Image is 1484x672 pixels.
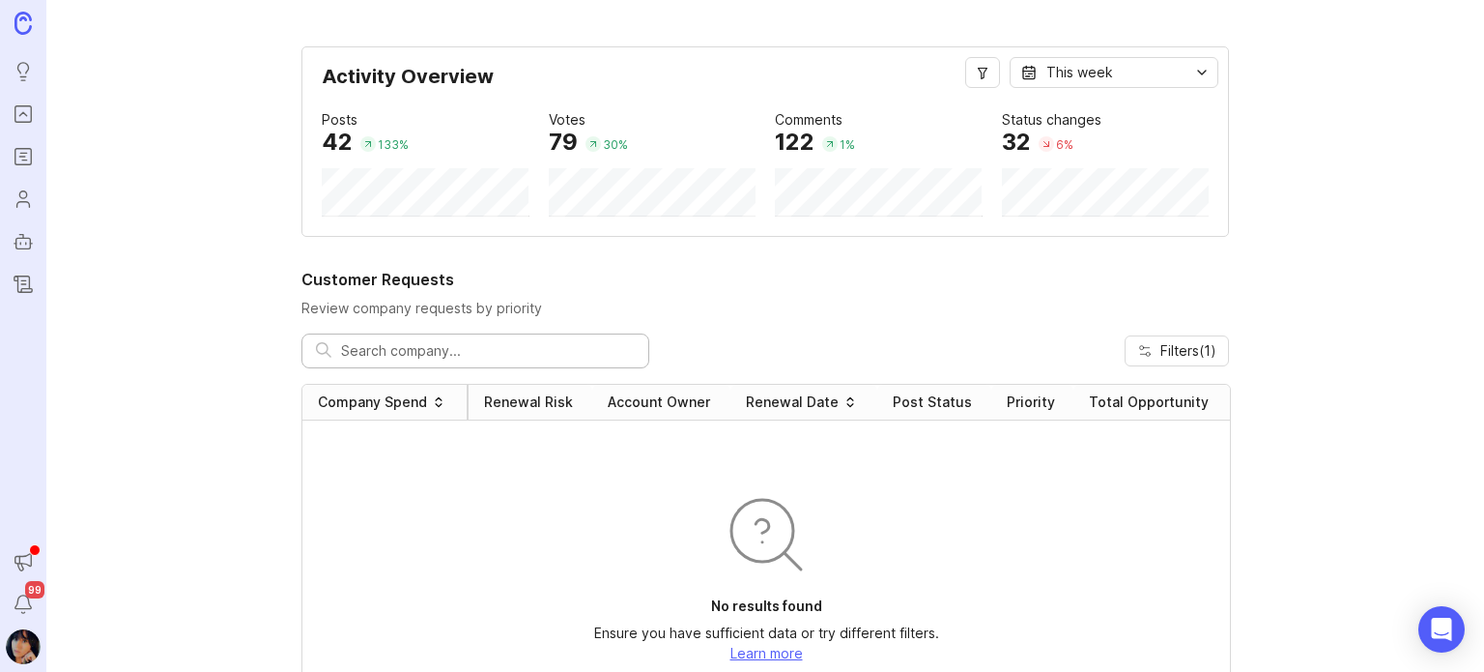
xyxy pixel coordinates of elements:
[549,109,585,131] div: Votes
[6,544,41,579] button: Announcements
[720,488,813,581] img: svg+xml;base64,PHN2ZyB3aWR0aD0iOTYiIGhlaWdodD0iOTYiIGZpbGw9Im5vbmUiIHhtbG5zPSJodHRwOi8vd3d3LnczLm...
[301,299,1229,318] p: Review company requests by priority
[594,624,939,643] p: Ensure you have sufficient data or try different filters.
[14,12,32,34] img: Canny Home
[6,182,41,217] a: Users
[322,131,353,154] div: 42
[711,597,822,616] p: No results found
[6,224,41,259] a: Autopilot
[6,54,41,89] a: Ideas
[322,109,357,131] div: Posts
[1199,342,1216,359] span: ( 1 )
[318,393,427,412] div: Company Spend
[730,645,803,661] a: Learn more
[1160,341,1216,361] span: Filters
[549,131,578,154] div: 79
[322,67,1209,102] div: Activity Overview
[893,393,972,412] div: Post Status
[775,109,842,131] div: Comments
[1056,136,1073,153] div: 6 %
[484,393,573,412] div: Renewal Risk
[6,587,41,622] button: Notifications
[25,581,44,599] span: 99
[6,139,41,174] a: Roadmaps
[1002,131,1031,154] div: 32
[603,136,628,153] div: 30 %
[6,629,41,664] img: Sophie Kent
[1002,109,1101,131] div: Status changes
[840,136,855,153] div: 1 %
[378,136,409,153] div: 133 %
[1089,393,1209,412] div: Total Opportunity
[1046,62,1113,83] div: This week
[746,393,839,412] div: Renewal Date
[1125,336,1229,366] button: Filters(1)
[608,393,710,412] div: Account Owner
[6,97,41,131] a: Portal
[301,268,1229,291] h2: Customer Requests
[775,131,814,154] div: 122
[1186,65,1217,80] svg: toggle icon
[1418,606,1465,653] div: Open Intercom Messenger
[1007,393,1055,412] div: Priority
[6,267,41,302] a: Changelog
[341,340,635,362] input: Search company...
